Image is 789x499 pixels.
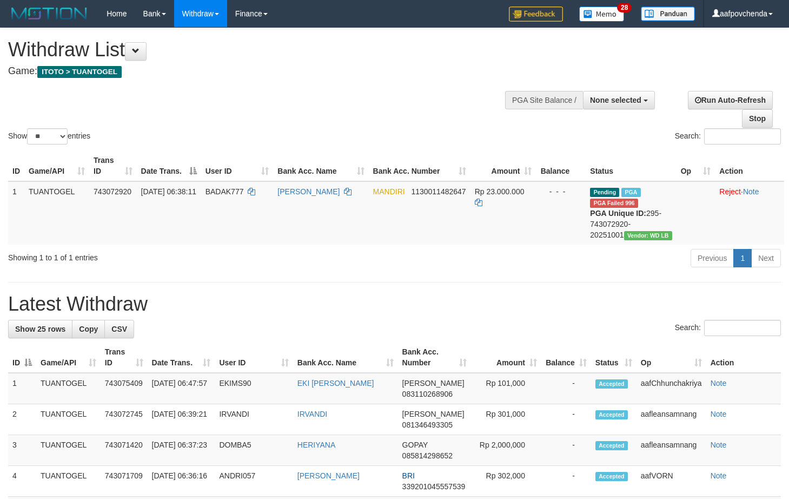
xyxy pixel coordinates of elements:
[719,187,741,196] a: Reject
[711,379,727,388] a: Note
[402,421,453,429] span: Copy 081346493305 to clipboard
[36,404,101,435] td: TUANTOGEL
[636,404,706,435] td: aafleansamnang
[641,6,695,21] img: panduan.png
[8,435,36,466] td: 3
[509,6,563,22] img: Feedback.jpg
[715,181,784,245] td: ·
[277,187,340,196] a: [PERSON_NAME]
[636,373,706,404] td: aafChhunchakriya
[24,181,89,245] td: TUANTOGEL
[36,466,101,497] td: TUANTOGEL
[590,209,646,218] b: PGA Unique ID:
[675,320,781,336] label: Search:
[402,441,428,449] span: GOPAY
[471,342,541,373] th: Amount: activate to sort column ascending
[677,150,715,181] th: Op: activate to sort column ascending
[8,320,72,338] a: Show 25 rows
[104,320,134,338] a: CSV
[36,342,101,373] th: Game/API: activate to sort column ascending
[595,472,628,481] span: Accepted
[101,466,148,497] td: 743071709
[583,91,655,109] button: None selected
[148,342,215,373] th: Date Trans.: activate to sort column ascending
[8,39,515,61] h1: Withdraw List
[8,373,36,404] td: 1
[293,342,398,373] th: Bank Acc. Name: activate to sort column ascending
[72,320,105,338] a: Copy
[89,150,136,181] th: Trans ID: activate to sort column ascending
[617,3,632,12] span: 28
[541,466,591,497] td: -
[373,187,405,196] span: MANDIRI
[636,466,706,497] td: aafVORN
[675,128,781,145] label: Search:
[215,435,293,466] td: DOMBA5
[704,128,781,145] input: Search:
[79,325,98,333] span: Copy
[402,410,465,418] span: [PERSON_NAME]
[621,188,640,197] span: Marked by aafchonlypin
[205,187,244,196] span: BADAK777
[148,373,215,404] td: [DATE] 06:47:57
[8,466,36,497] td: 4
[215,466,293,497] td: ANDRI057
[591,342,636,373] th: Status: activate to sort column ascending
[402,379,465,388] span: [PERSON_NAME]
[398,342,471,373] th: Bank Acc. Number: activate to sort column ascending
[148,435,215,466] td: [DATE] 06:37:23
[411,187,466,196] span: Copy 1130011482647 to clipboard
[215,404,293,435] td: IRVANDI
[688,91,773,109] a: Run Auto-Refresh
[8,404,36,435] td: 2
[273,150,368,181] th: Bank Acc. Name: activate to sort column ascending
[743,187,759,196] a: Note
[8,150,24,181] th: ID
[636,435,706,466] td: aafleansamnang
[402,390,453,398] span: Copy 083110268906 to clipboard
[536,150,586,181] th: Balance
[94,187,131,196] span: 743072920
[541,404,591,435] td: -
[704,320,781,336] input: Search:
[595,441,628,450] span: Accepted
[8,128,90,145] label: Show entries
[8,342,36,373] th: ID: activate to sort column descending
[715,150,784,181] th: Action
[541,373,591,404] td: -
[751,249,781,267] a: Next
[590,199,638,208] span: PGA Error
[101,373,148,404] td: 743075409
[595,410,628,419] span: Accepted
[471,373,541,404] td: Rp 101,000
[148,466,215,497] td: [DATE] 06:36:16
[691,249,734,267] a: Previous
[27,128,68,145] select: Showentries
[742,109,773,128] a: Stop
[541,342,591,373] th: Balance: activate to sort column ascending
[137,150,201,181] th: Date Trans.: activate to sort column descending
[733,249,752,267] a: 1
[369,150,470,181] th: Bank Acc. Number: activate to sort column ascending
[297,441,336,449] a: HERIYANA
[636,342,706,373] th: Op: activate to sort column ascending
[471,466,541,497] td: Rp 302,000
[36,435,101,466] td: TUANTOGEL
[297,379,374,388] a: EKI [PERSON_NAME]
[201,150,274,181] th: User ID: activate to sort column ascending
[36,373,101,404] td: TUANTOGEL
[8,293,781,315] h1: Latest Withdraw
[8,66,515,77] h4: Game:
[215,342,293,373] th: User ID: activate to sort column ascending
[37,66,122,78] span: ITOTO > TUANTOGEL
[8,248,321,263] div: Showing 1 to 1 of 1 entries
[624,231,672,240] span: Vendor URL: https://dashboard.q2checkout.com/secure
[706,342,781,373] th: Action
[402,451,453,460] span: Copy 085814298652 to clipboard
[24,150,89,181] th: Game/API: activate to sort column ascending
[471,404,541,435] td: Rp 301,000
[540,186,581,197] div: - - -
[711,441,727,449] a: Note
[595,379,628,389] span: Accepted
[111,325,127,333] span: CSV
